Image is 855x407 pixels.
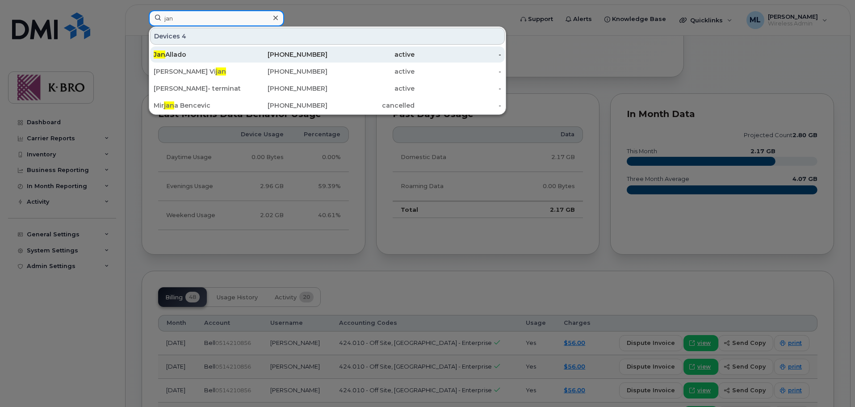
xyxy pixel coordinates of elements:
[241,50,328,59] div: [PHONE_NUMBER]
[415,84,502,93] div: -
[154,67,241,76] div: [PERSON_NAME] Vi
[154,101,241,110] div: Mir a Bencevic
[154,50,165,59] span: Jan
[241,67,328,76] div: [PHONE_NUMBER]
[150,63,505,80] a: [PERSON_NAME] Vijan[PHONE_NUMBER]active-
[149,10,284,26] input: Find something...
[164,101,174,109] span: jan
[327,67,415,76] div: active
[415,67,502,76] div: -
[241,84,328,93] div: [PHONE_NUMBER]
[154,50,241,59] div: Allado
[150,80,505,97] a: [PERSON_NAME]- terminated30, 2025[PHONE_NUMBER]active-
[415,101,502,110] div: -
[415,50,502,59] div: -
[327,84,415,93] div: active
[327,101,415,110] div: cancelled
[150,28,505,45] div: Devices
[182,32,186,41] span: 4
[154,84,241,93] div: [PERSON_NAME]- terminated 30, 2025
[150,46,505,63] a: JanAllado[PHONE_NUMBER]active-
[241,101,328,110] div: [PHONE_NUMBER]
[327,50,415,59] div: active
[150,97,505,113] a: Mirjana Bencevic[PHONE_NUMBER]cancelled-
[216,67,226,76] span: jan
